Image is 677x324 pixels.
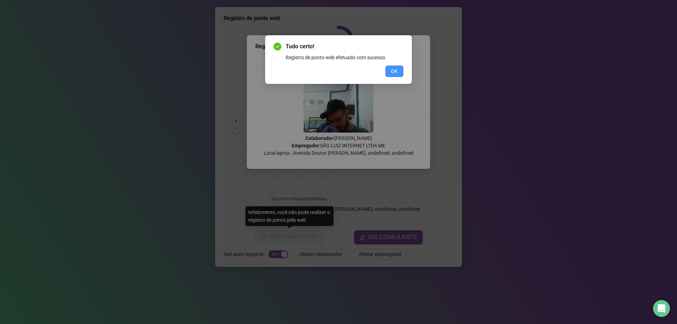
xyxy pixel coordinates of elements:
[274,43,281,50] span: check-circle
[653,300,670,317] div: Open Intercom Messenger
[385,66,403,77] button: OK
[286,54,403,61] div: Registro de ponto web efetuado com sucesso.
[286,42,403,51] span: Tudo certo!
[391,67,398,75] span: OK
